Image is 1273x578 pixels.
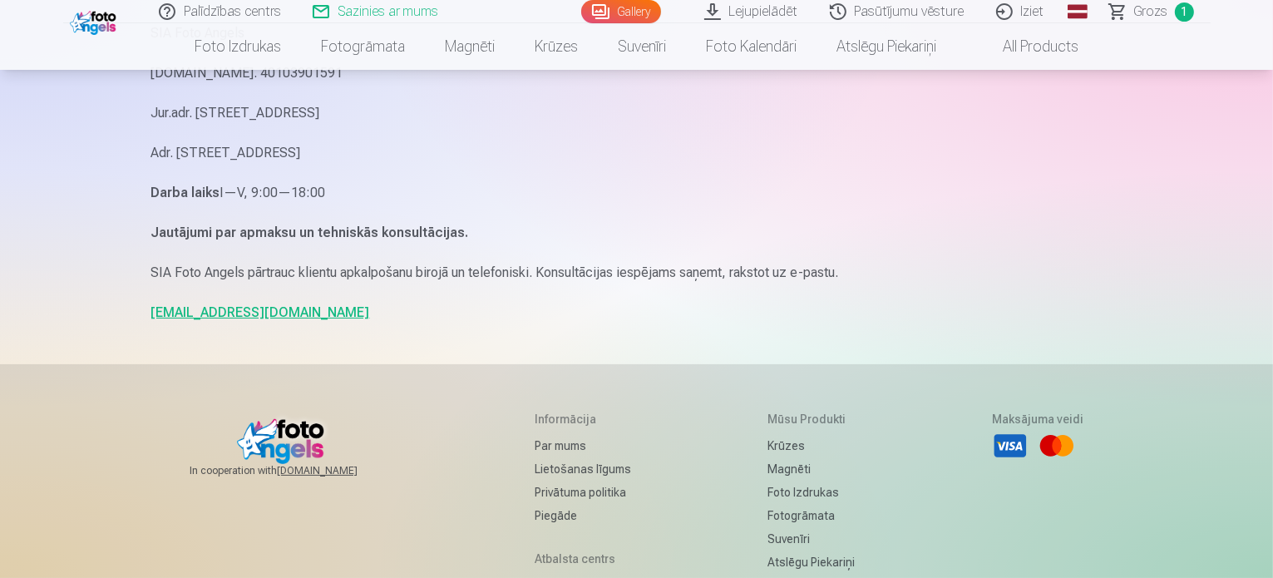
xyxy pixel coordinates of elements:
span: In cooperation with [190,464,397,477]
p: Adr. [STREET_ADDRESS] [151,141,1123,165]
img: /fa1 [70,7,121,35]
a: Piegāde [535,504,631,527]
a: All products [956,23,1098,70]
h5: Mūsu produkti [767,411,855,427]
span: Grozs [1134,2,1168,22]
a: [EMAIL_ADDRESS][DOMAIN_NAME] [151,304,370,320]
h5: Atbalsta centrs [535,551,631,567]
p: SIA Foto Angels pārtrauc klientu apkalpošanu birojā un telefoniski. Konsultācijas iespējams saņem... [151,261,1123,284]
a: Fotogrāmata [767,504,855,527]
strong: Jautājumi par apmaksu un tehniskās konsultācijas. [151,225,469,240]
a: Par mums [535,434,631,457]
a: Suvenīri [767,527,855,551]
a: Foto izdrukas [767,481,855,504]
a: Foto kalendāri [686,23,817,70]
li: Visa [992,427,1029,464]
a: Krūzes [767,434,855,457]
strong: Darba laiks [151,185,220,200]
li: Mastercard [1039,427,1075,464]
p: Jur.adr. [STREET_ADDRESS] [151,101,1123,125]
a: Foto izdrukas [175,23,301,70]
p: I—V, 9:00—18:00 [151,181,1123,205]
a: Magnēti [767,457,855,481]
a: Privātuma politika [535,481,631,504]
a: Atslēgu piekariņi [817,23,956,70]
h5: Informācija [535,411,631,427]
a: Lietošanas līgums [535,457,631,481]
a: [DOMAIN_NAME] [277,464,397,477]
a: Krūzes [515,23,598,70]
a: Suvenīri [598,23,686,70]
p: [DOMAIN_NAME]. 40103901591 [151,62,1123,85]
a: Magnēti [425,23,515,70]
h5: Maksājuma veidi [992,411,1083,427]
a: Fotogrāmata [301,23,425,70]
a: Atslēgu piekariņi [767,551,855,574]
span: 1 [1175,2,1194,22]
